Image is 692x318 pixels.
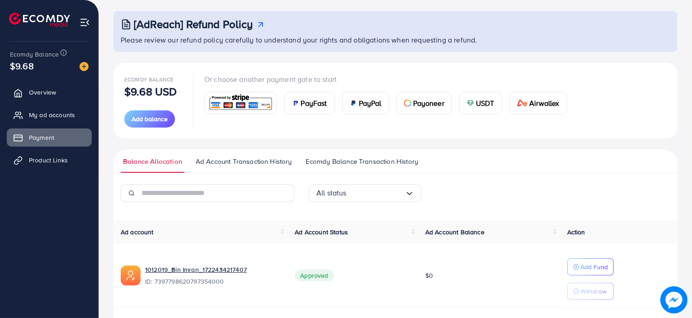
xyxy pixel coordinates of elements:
[29,133,54,142] span: Payment
[80,17,90,28] img: menu
[425,228,485,237] span: Ad Account Balance
[284,92,335,114] a: cardPayFast
[567,258,614,275] button: Add Fund
[121,34,672,45] p: Please review our refund policy carefully to understand your rights and obligations when requesti...
[9,13,70,27] img: logo
[292,100,299,107] img: card
[413,98,444,109] span: Payoneer
[295,228,348,237] span: Ad Account Status
[7,151,92,169] a: Product Links
[145,265,247,274] a: 1012019_Bin Imran_1722434217407
[567,283,614,300] button: Withdraw
[309,184,422,202] div: Search for option
[476,98,494,109] span: USDT
[124,86,177,97] p: $9.68 USD
[124,110,175,128] button: Add balance
[425,271,433,280] span: $0
[467,100,474,107] img: card
[359,98,381,109] span: PayPal
[517,100,528,107] img: card
[204,74,574,85] p: Or choose another payment gate to start
[10,50,59,59] span: Ecomdy Balance
[29,156,68,165] span: Product Links
[123,157,182,166] span: Balance Allocation
[350,100,357,107] img: card
[509,92,567,114] a: cardAirwallex
[404,100,411,107] img: card
[7,128,92,147] a: Payment
[29,110,75,119] span: My ad accounts
[567,228,585,237] span: Action
[459,92,502,114] a: cardUSDT
[132,114,168,123] span: Add balance
[580,261,608,272] p: Add Fund
[301,98,327,109] span: PayFast
[204,92,277,114] a: card
[121,266,141,285] img: ic-ads-acc.e4c84228.svg
[316,186,347,200] span: All status
[124,76,174,83] span: Ecomdy Balance
[306,157,418,166] span: Ecomdy Balance Transaction History
[134,18,253,31] h3: [AdReach] Refund Policy
[347,186,405,200] input: Search for option
[529,98,559,109] span: Airwallex
[80,62,89,71] img: image
[7,106,92,124] a: My ad accounts
[145,265,280,286] div: <span class='underline'>1012019_Bin Imran_1722434217407</span></br>7397798620797354000
[10,59,34,72] span: $9.68
[396,92,452,114] a: cardPayoneer
[145,277,280,286] span: ID: 7397798620797354000
[207,93,274,113] img: card
[7,83,92,101] a: Overview
[121,228,154,237] span: Ad account
[29,88,56,97] span: Overview
[196,157,292,166] span: Ad Account Transaction History
[580,286,607,297] p: Withdraw
[342,92,389,114] a: cardPayPal
[295,270,334,281] span: Approved
[660,286,687,313] img: image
